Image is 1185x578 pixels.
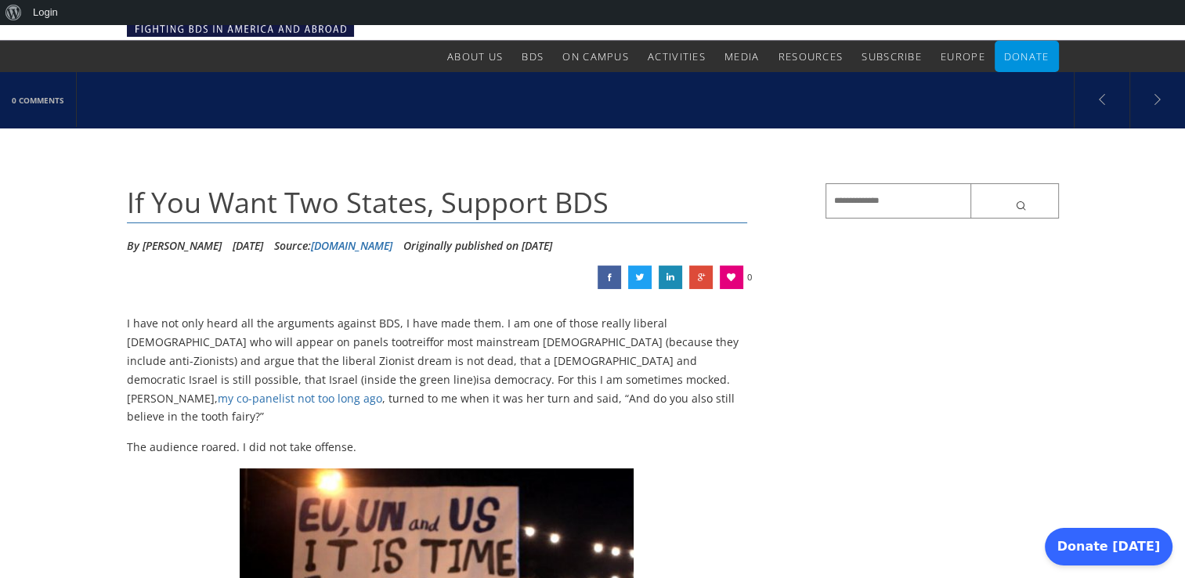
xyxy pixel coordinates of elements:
[408,334,433,349] i: treif
[648,49,706,63] span: Activities
[648,41,706,72] a: Activities
[476,372,485,387] i: is
[659,266,682,289] a: If You Want Two States, Support BDS
[862,49,922,63] span: Subscribe
[724,41,760,72] a: Media
[127,314,748,426] p: I have not only heard all the arguments against BDS, I have made them. I am one of those really l...
[941,49,985,63] span: Europe
[127,234,222,258] li: By [PERSON_NAME]
[522,41,544,72] a: BDS
[127,183,609,222] span: If You Want Two States, Support BDS
[447,49,503,63] span: About Us
[598,266,621,289] a: If You Want Two States, Support BDS
[562,49,629,63] span: On Campus
[233,234,263,258] li: [DATE]
[447,41,503,72] a: About Us
[218,391,382,406] a: my co-panelist not too long ago
[689,266,713,289] a: If You Want Two States, Support BDS
[1004,41,1050,72] a: Donate
[562,41,629,72] a: On Campus
[274,234,392,258] div: Source:
[628,266,652,289] a: If You Want Two States, Support BDS
[747,266,752,289] span: 0
[862,41,922,72] a: Subscribe
[522,49,544,63] span: BDS
[724,49,760,63] span: Media
[941,41,985,72] a: Europe
[311,238,392,253] a: [DOMAIN_NAME]
[127,438,748,457] p: The audience roared. I did not take offense.
[778,49,843,63] span: Resources
[1004,49,1050,63] span: Donate
[778,41,843,72] a: Resources
[403,234,552,258] li: Originally published on [DATE]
